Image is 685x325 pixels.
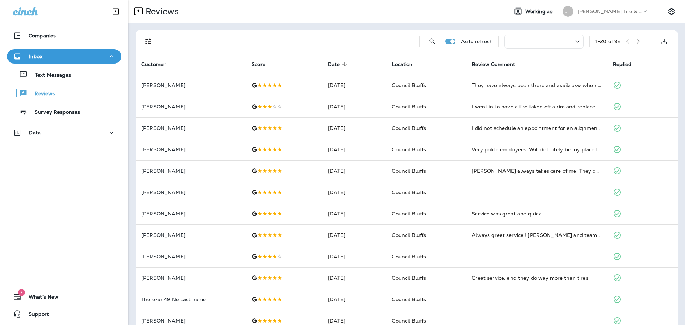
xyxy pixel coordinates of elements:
div: Very polite employees. Will definitely be my place to go [472,146,602,153]
p: Reviews [143,6,179,17]
button: Inbox [7,49,121,64]
p: Text Messages [28,72,71,79]
span: Council Bluffs [392,146,426,153]
button: Settings [665,5,678,18]
button: Data [7,126,121,140]
span: Council Bluffs [392,125,426,131]
div: I did not schedule an appointment for an alignment, on a truck and they got me in the same day an... [472,125,602,132]
button: Collapse Sidebar [106,4,126,19]
p: Inbox [29,54,42,59]
button: Text Messages [7,67,121,82]
p: [PERSON_NAME] [141,318,240,324]
button: Reviews [7,86,121,101]
button: Search Reviews [425,34,440,49]
span: Customer [141,61,175,67]
div: JT [563,6,573,17]
div: 1 - 20 of 92 [595,39,620,44]
div: Jensen always takes care of me. They don't do work that is not needed. Something that I appreciat... [472,167,602,174]
span: Replied [613,61,631,67]
span: Replied [613,61,641,67]
span: What's New [21,294,59,303]
td: [DATE] [322,160,386,182]
p: [PERSON_NAME] [141,104,240,110]
div: They have always been there and availabkw when we need them. I truely appreciate getting me in th... [472,82,602,89]
p: Companies [29,33,56,39]
div: Great service, and they do way more than tires! [472,274,602,281]
div: Service was great and quick [472,210,602,217]
span: Score [252,61,275,67]
span: Council Bluffs [392,296,426,303]
span: 7 [18,289,25,296]
span: Council Bluffs [392,210,426,217]
span: Score [252,61,265,67]
p: Reviews [27,91,55,97]
span: Council Bluffs [392,189,426,195]
span: Council Bluffs [392,232,426,238]
span: Review Comment [472,61,515,67]
td: [DATE] [322,203,386,224]
div: Always great service!! Garrett and team are the best!! [472,232,602,239]
p: [PERSON_NAME] [141,125,240,131]
p: Data [29,130,41,136]
span: Support [21,311,49,320]
p: Auto refresh [461,39,493,44]
p: [PERSON_NAME] [141,189,240,195]
td: [DATE] [322,182,386,203]
button: Export as CSV [657,34,671,49]
td: [DATE] [322,96,386,117]
p: Survey Responses [27,109,80,116]
span: Council Bluffs [392,253,426,260]
p: [PERSON_NAME] [141,232,240,238]
td: [DATE] [322,117,386,139]
p: [PERSON_NAME] [141,147,240,152]
p: [PERSON_NAME] [141,211,240,217]
span: Date [328,61,349,67]
button: Support [7,307,121,321]
span: Council Bluffs [392,168,426,174]
span: Council Bluffs [392,275,426,281]
button: 7What's New [7,290,121,304]
td: [DATE] [322,267,386,289]
span: Location [392,61,412,67]
button: Companies [7,29,121,43]
td: [DATE] [322,289,386,310]
td: [DATE] [322,246,386,267]
p: [PERSON_NAME] [141,82,240,88]
td: [DATE] [322,75,386,96]
p: [PERSON_NAME] [141,168,240,174]
td: [DATE] [322,139,386,160]
p: [PERSON_NAME] [141,254,240,259]
span: Working as: [525,9,555,15]
span: Review Comment [472,61,524,67]
span: Council Bluffs [392,318,426,324]
button: Filters [141,34,156,49]
span: Council Bluffs [392,82,426,88]
span: Location [392,61,422,67]
div: I went in to have a tire taken off a rim and replaced. The tire was already removed from the vehi... [472,103,602,110]
span: Customer [141,61,166,67]
td: [DATE] [322,224,386,246]
p: [PERSON_NAME] Tire & Auto [578,9,642,14]
span: Council Bluffs [392,103,426,110]
p: TheTexan49 No Last name [141,296,240,302]
button: Survey Responses [7,104,121,119]
p: [PERSON_NAME] [141,275,240,281]
span: Date [328,61,340,67]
